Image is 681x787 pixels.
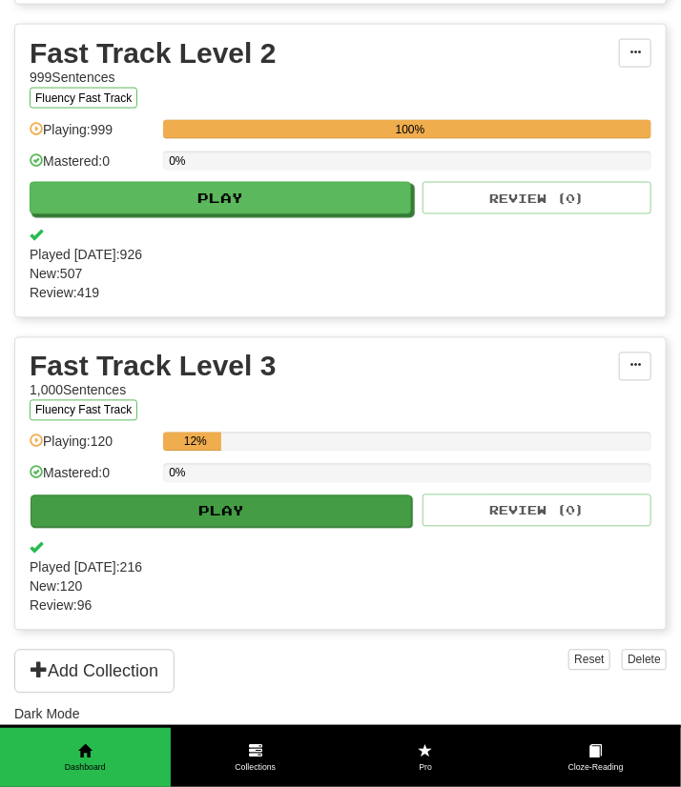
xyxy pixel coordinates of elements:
[171,761,341,774] span: Collections
[14,704,667,723] div: Dark Mode
[30,38,619,67] div: Fast Track Level 2
[30,67,619,86] div: 999 Sentences
[30,245,651,264] span: Played [DATE]: 926
[30,119,154,151] div: Playing: 999
[30,463,154,494] div: Mastered: 0
[30,352,619,380] div: Fast Track Level 3
[14,649,175,693] button: Add Collection
[622,649,667,670] button: Delete
[30,283,651,302] span: Review: 419
[169,119,651,138] div: 100%
[30,557,651,576] span: Played [DATE]: 216
[423,494,651,526] button: Review (0)
[30,432,154,463] div: Playing: 120
[30,380,619,399] div: 1,000 Sentences
[30,87,137,108] button: Fluency Fast Track
[423,181,651,213] button: Review (0)
[30,595,651,615] span: Review: 96
[169,432,221,451] div: 12%
[30,151,154,182] div: Mastered: 0
[30,264,651,283] span: New: 507
[568,649,609,670] button: Reset
[30,181,411,213] button: Play
[30,399,137,420] button: Fluency Fast Track
[340,761,511,774] span: Pro
[31,494,412,527] button: Play
[30,576,651,595] span: New: 120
